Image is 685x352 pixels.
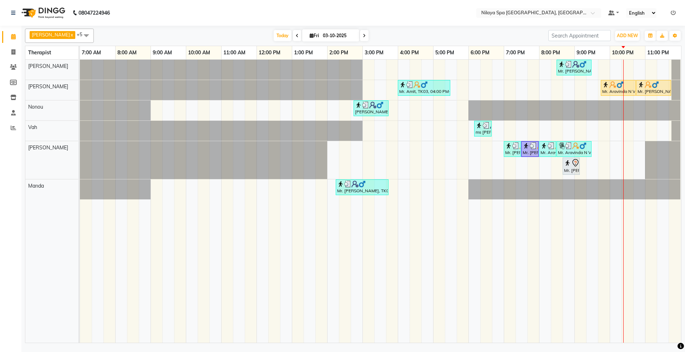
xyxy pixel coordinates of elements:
input: 2025-10-03 [321,30,356,41]
a: 2:00 PM [328,48,350,58]
a: 12:00 PM [257,48,282,58]
b: 08047224946 [78,3,110,23]
a: 8:00 PM [539,48,562,58]
span: Today [274,30,291,41]
span: Manda [28,183,44,189]
a: 5:00 PM [433,48,456,58]
a: 10:00 PM [610,48,635,58]
a: x [70,32,73,38]
div: Mr. Aravinda N V, TK08, 09:45 PM-10:45 PM, Papaya Marshmellow- Hydrating Regenerative Facial([DEM... [602,81,635,95]
div: Mr. [PERSON_NAME] N V, TK08, 10:45 PM-11:45 PM, Papaya Marshmellow- Hydrating Regenerative Facial... [637,81,670,95]
a: 11:00 AM [222,48,247,58]
div: Mr. Aravinda N V, TK05, 08:30 PM-09:30 PM, Kundalini Back Massage Therapy([DEMOGRAPHIC_DATA]) 30 ... [557,142,591,156]
span: [PERSON_NAME] [28,144,68,151]
span: ADD NEW [617,33,638,38]
a: 10:00 AM [186,48,212,58]
span: [PERSON_NAME] [32,32,70,38]
a: 6:00 PM [469,48,491,58]
a: 11:00 PM [645,48,671,58]
div: [PERSON_NAME], TK02, 02:45 PM-03:45 PM, Deep Tissue Repair Therapy 60 Min([DEMOGRAPHIC_DATA]) [354,101,388,115]
div: Mr. Amit, TK03, 04:00 PM-05:30 PM, Deep Tissue Repair Therapy 90 Min([DEMOGRAPHIC_DATA]) [399,81,450,95]
input: Search Appointment [548,30,611,41]
span: [PERSON_NAME] [28,83,68,90]
a: 8:00 AM [116,48,138,58]
span: +5 [77,31,88,37]
div: Mr. [PERSON_NAME] N V, TK05, 07:00 PM-07:30 PM, Thai Foot Reflexology 30 Min [504,142,520,156]
a: 3:00 PM [363,48,385,58]
span: [PERSON_NAME] [28,63,68,69]
img: logo [18,3,67,23]
div: ms [PERSON_NAME], TK04, 06:10 PM-06:40 PM, Thai Foot Reflexology 30 Min [475,122,491,135]
a: 7:00 AM [80,48,103,58]
div: Mr. Aravinda N V, TK05, 08:00 PM-08:30 PM, Indian Head, Neck and Shoulder Massage([DEMOGRAPHIC_DA... [540,142,555,156]
a: 1:00 PM [292,48,315,58]
a: 4:00 PM [398,48,421,58]
button: ADD NEW [615,31,640,41]
a: 9:00 AM [151,48,174,58]
a: 7:00 PM [504,48,527,58]
div: Mr. [PERSON_NAME], TK01, 02:15 PM-03:45 PM, Stress Relief Therapy 90 Min([DEMOGRAPHIC_DATA]) [336,180,388,194]
span: Vah [28,124,37,130]
span: Nonou [28,104,43,110]
div: Mr. [PERSON_NAME] ., TK06, 08:30 PM-09:30 PM, Stress Relief Therapy 60 Min([DEMOGRAPHIC_DATA]) [557,61,591,74]
span: Therapist [28,49,51,56]
div: Mr. [PERSON_NAME] N V, TK05, 07:30 PM-08:00 PM, Kundalini Back Massage Therapy([DEMOGRAPHIC_DATA]... [522,142,538,156]
div: Mr. [PERSON_NAME] N V, TK07, 08:40 PM-09:10 PM, Leg Energiser (Feet Calves & Knees) 30 Min [563,159,579,174]
a: 9:00 PM [575,48,597,58]
span: Fri [308,33,321,38]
